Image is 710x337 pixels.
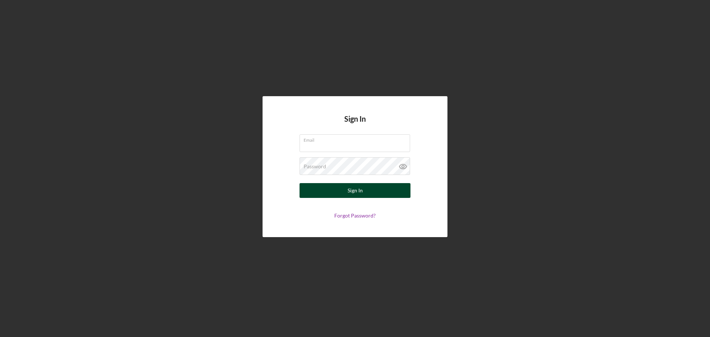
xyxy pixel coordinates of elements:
[304,164,326,169] label: Password
[344,115,366,134] h4: Sign In
[304,135,410,143] label: Email
[334,212,376,219] a: Forgot Password?
[348,183,363,198] div: Sign In
[300,183,410,198] button: Sign In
